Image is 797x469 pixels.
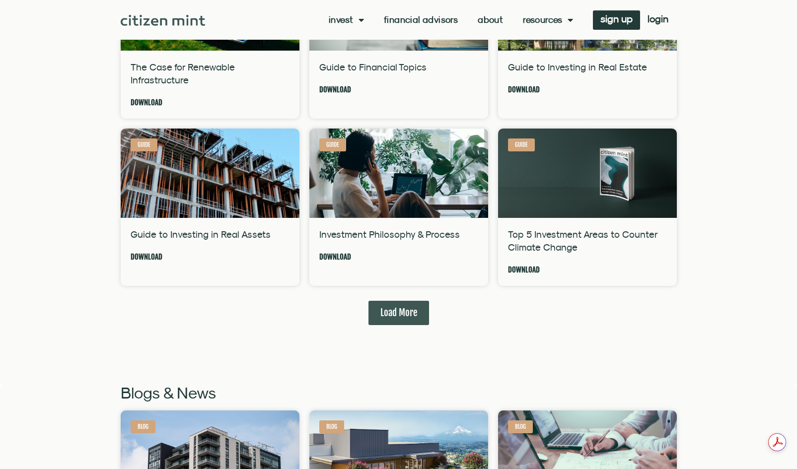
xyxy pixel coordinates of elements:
[131,420,156,433] div: Blog
[600,15,633,22] span: sign up
[319,62,427,72] a: Guide to Financial Topics
[131,229,271,240] a: Guide to Investing in Real Assets
[319,138,347,151] div: Guide
[478,15,503,25] a: About
[640,10,676,30] a: login
[508,138,535,151] div: Guide
[131,138,158,151] div: Guide
[309,129,488,218] a: Private market investments
[593,10,640,30] a: sign up
[508,83,540,96] a: Read more about Guide to Investing in Real Estate
[508,229,657,253] a: Top 5 Investment Areas to Counter Climate Change
[329,15,364,25] a: Invest
[329,15,573,25] nav: Menu
[648,15,668,22] span: login
[121,15,206,26] img: Citizen Mint
[319,83,351,96] a: Read more about Guide to Financial Topics
[131,96,162,109] a: Read more about The Case for Renewable Infrastructure
[131,251,162,263] a: Read more about Guide to Investing in Real Assets
[523,15,573,25] a: Resources
[307,113,489,233] img: Private market investments
[384,15,458,25] a: Financial Advisors
[508,420,533,433] div: Blog
[319,251,351,263] a: Read more about Investment Philosophy & Process
[368,301,429,325] a: Load More
[319,420,345,433] div: Blog
[508,62,647,72] a: Guide to Investing in Real Estate
[380,307,417,319] span: Load More
[131,62,235,85] a: The Case for Renewable Infrastructure
[319,229,460,240] a: Investment Philosophy & Process
[508,264,540,276] a: Read more about Top 5 Investment Areas to Counter Climate Change
[121,385,677,401] h2: Blogs & News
